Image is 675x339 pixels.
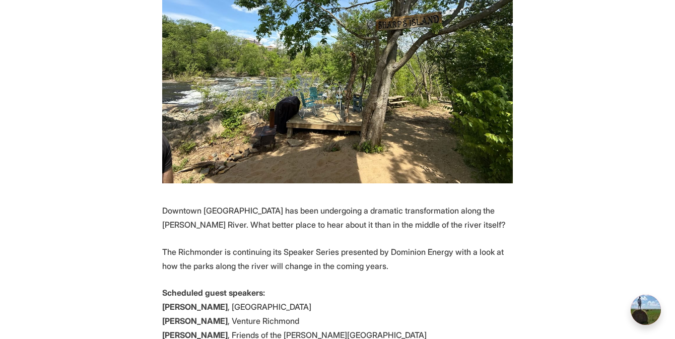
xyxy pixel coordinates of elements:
p: The Richmonder is continuing its Speaker Series presented by Dominion Energy with a look at how t... [162,245,513,273]
strong: [PERSON_NAME] [162,316,228,326]
p: Downtown [GEOGRAPHIC_DATA] has been undergoing a dramatic transformation along the [PERSON_NAME] ... [162,204,513,232]
strong: Scheduled guest speakers: [PERSON_NAME] [162,288,265,312]
iframe: portal-trigger [622,290,675,339]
